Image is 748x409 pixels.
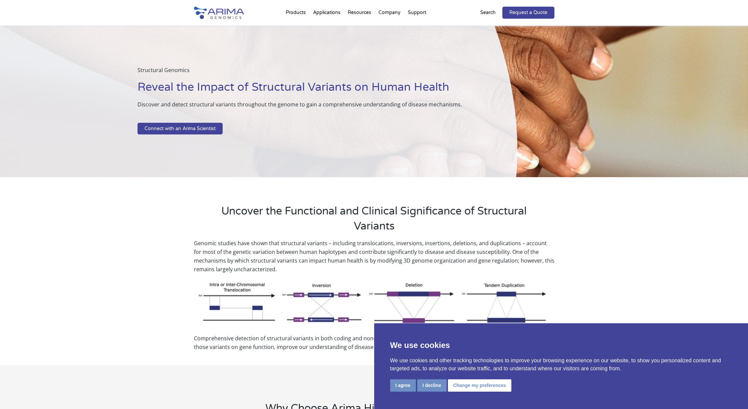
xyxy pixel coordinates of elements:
[221,204,528,239] h2: Uncover the Functional and Clinical Significance of Structural Variants
[138,123,223,135] a: Connect with an Arima Scientist
[194,239,554,279] p: Genomic studies have shown that structural variants – including translocations, inversions, inser...
[502,7,554,19] a: Request a Quote
[138,80,484,100] h1: Reveal the Impact of Structural Variants on Human Health
[448,379,512,392] button: Change my preferences
[480,8,496,17] p: Search
[138,66,484,80] p: Structural Genomics
[138,100,484,114] p: Discover and detect structural variants throughout the genome to gain a comprehensive understandi...
[390,339,732,351] p: We use cookies
[194,7,244,19] img: Arima-Genomics-logo
[194,334,554,357] p: Comprehensive detection of structural variants in both coding and non-coding regions can provide ...
[417,379,447,392] button: I decline
[390,357,732,373] p: We use cookies and other tracking technologies to improve your browsing experience on our website...
[390,379,416,392] button: I agree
